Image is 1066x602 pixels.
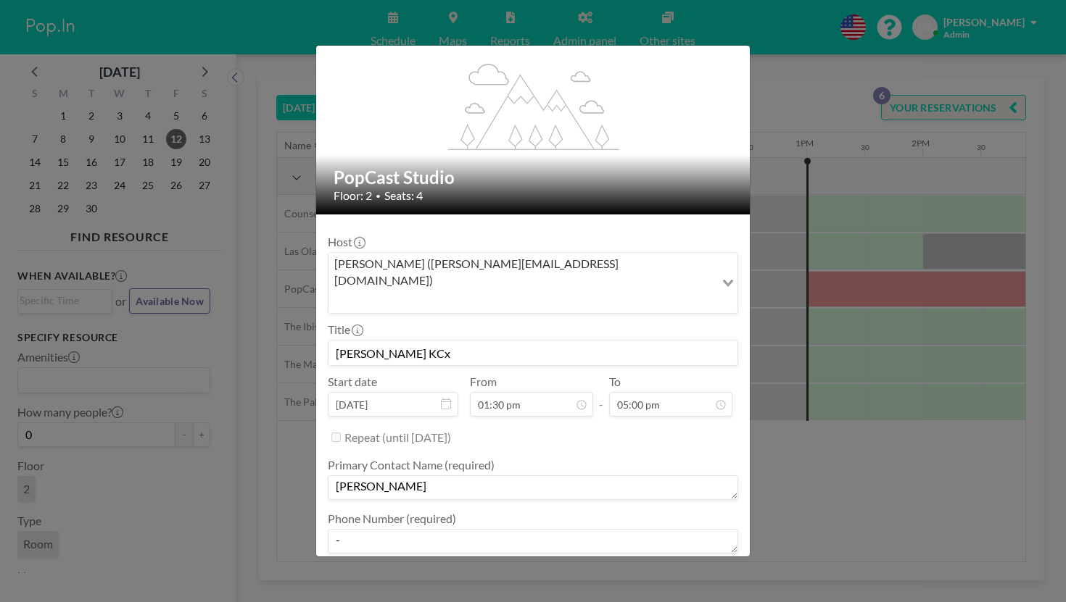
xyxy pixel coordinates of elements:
label: Title [328,322,362,337]
label: Repeat (until [DATE]) [344,430,451,445]
label: Host [328,235,364,249]
span: • [376,191,381,201]
div: Search for option [329,253,737,313]
g: flex-grow: 1.2; [448,62,619,149]
span: Seats: 4 [384,188,423,203]
label: To [609,375,621,389]
h2: PopCast Studio [334,167,734,188]
label: Start date [328,375,377,389]
span: [PERSON_NAME] ([PERSON_NAME][EMAIL_ADDRESS][DOMAIN_NAME]) [331,256,712,288]
label: Phone Number (required) [328,511,456,526]
input: Morgan's reservation [329,340,737,365]
label: From [470,375,497,389]
span: Floor: 2 [334,188,372,203]
span: - [599,380,603,411]
input: Search for option [330,291,714,310]
label: Primary Contact Name (required) [328,458,495,472]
